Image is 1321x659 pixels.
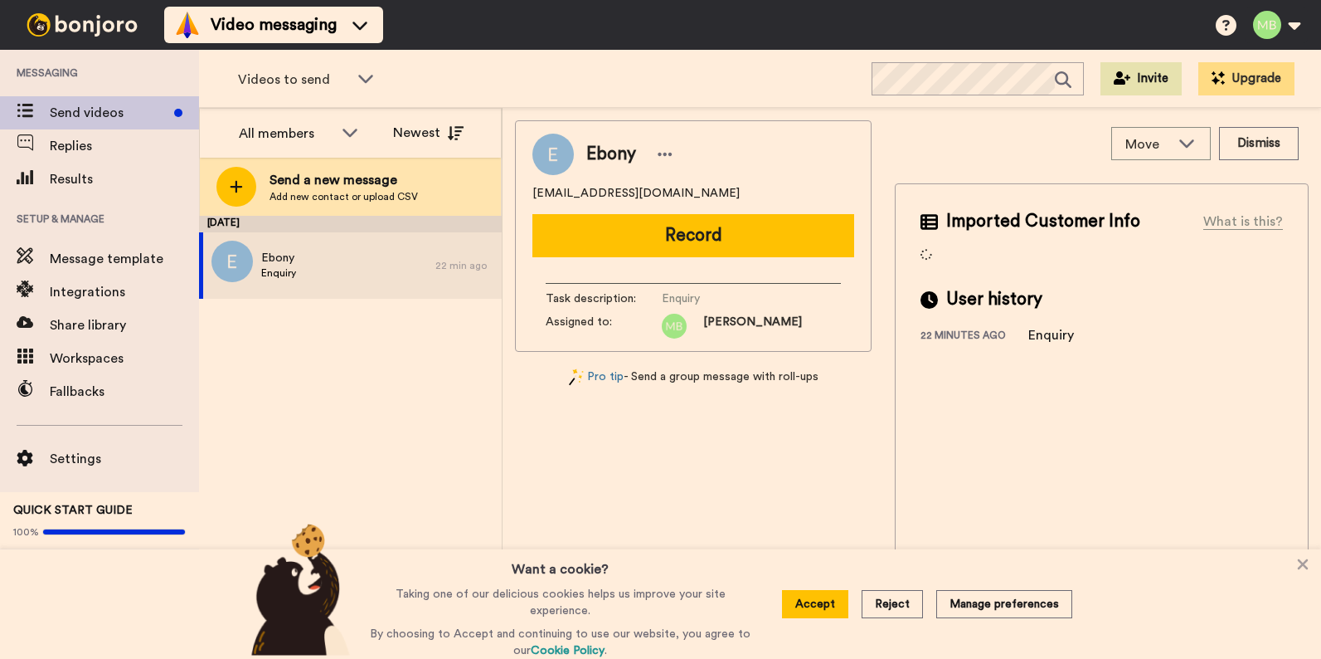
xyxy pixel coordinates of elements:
[211,13,337,37] span: Video messaging
[586,142,636,167] span: Ebony
[782,590,848,618] button: Accept
[1198,62,1294,95] button: Upgrade
[1028,325,1111,345] div: Enquiry
[1203,212,1283,232] div: What is this?
[50,382,199,402] span: Fallbacks
[546,314,662,339] span: Assigned to:
[1125,134,1170,154] span: Move
[946,287,1042,312] span: User history
[532,185,740,202] span: [EMAIL_ADDRESS][DOMAIN_NAME]
[211,241,253,282] img: e.png
[13,505,133,516] span: QUICK START GUIDE
[270,190,418,203] span: Add new contact or upload CSV
[862,590,923,618] button: Reject
[532,134,574,175] img: Image of Ebony
[50,136,199,156] span: Replies
[569,369,624,386] a: Pro tip
[435,259,493,272] div: 22 min ago
[531,645,605,657] a: Cookie Policy
[13,525,39,539] span: 100%
[270,170,418,190] span: Send a new message
[546,290,662,307] span: Task description :
[662,290,819,307] span: Enquiry
[50,449,199,469] span: Settings
[239,124,333,144] div: All members
[50,282,199,302] span: Integrations
[261,250,296,266] span: Ebony
[50,349,199,369] span: Workspaces
[1100,62,1182,95] button: Invite
[512,549,609,579] h3: Want a cookie?
[261,266,296,280] span: Enquiry
[236,523,359,656] img: bear-with-cookie.png
[1219,127,1299,160] button: Dismiss
[662,314,687,339] img: mb.png
[381,116,476,149] button: Newest
[366,586,755,619] p: Taking one of our delicious cookies helps us improve your site experience.
[50,103,168,123] span: Send videos
[50,169,199,189] span: Results
[199,216,502,232] div: [DATE]
[174,12,201,38] img: vm-color.svg
[20,13,144,37] img: bj-logo-header-white.svg
[366,626,755,659] p: By choosing to Accept and continuing to use our website, you agree to our .
[569,369,584,386] img: magic-wand.svg
[50,315,199,335] span: Share library
[50,249,199,269] span: Message template
[238,70,349,90] span: Videos to send
[532,214,854,257] button: Record
[946,209,1140,234] span: Imported Customer Info
[515,369,872,386] div: - Send a group message with roll-ups
[703,314,802,339] span: [PERSON_NAME]
[920,329,1028,345] div: 22 minutes ago
[936,590,1072,618] button: Manage preferences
